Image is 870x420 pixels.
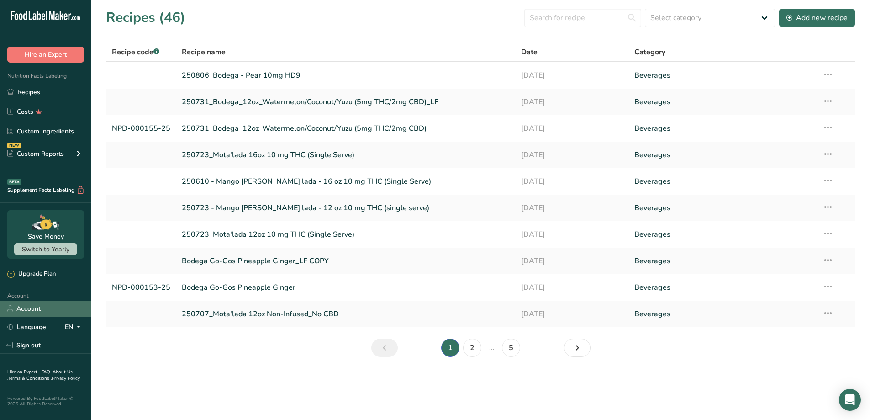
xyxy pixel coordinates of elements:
[112,47,159,57] span: Recipe code
[502,339,520,357] a: Page 5.
[182,278,510,297] a: Bodega Go-Gos Pineapple Ginger
[634,278,812,297] a: Beverages
[634,304,812,324] a: Beverages
[634,145,812,165] a: Beverages
[8,375,52,382] a: Terms & Conditions .
[7,47,84,63] button: Hire an Expert
[182,251,510,271] a: Bodega Go-Gos Pineapple Ginger_LF COPY
[52,375,80,382] a: Privacy Policy
[7,369,73,382] a: About Us .
[182,172,510,191] a: 250610 - Mango [PERSON_NAME]'lada - 16 oz 10 mg THC (Single Serve)
[7,270,56,279] div: Upgrade Plan
[779,9,855,27] button: Add new recipe
[634,251,812,271] a: Beverages
[182,47,226,58] span: Recipe name
[182,145,510,165] a: 250723_Mota'lada 16oz 10 mg THC (Single Serve)
[521,225,623,244] a: [DATE]
[112,119,171,138] a: NPD-000155-25
[521,66,623,85] a: [DATE]
[371,339,398,357] a: Previous page
[7,319,46,335] a: Language
[182,198,510,218] a: 250723 - Mango [PERSON_NAME]'lada - 12 oz 10 mg THC (single serve)
[521,47,538,58] span: Date
[42,369,53,375] a: FAQ .
[7,149,64,159] div: Custom Reports
[7,396,84,407] div: Powered By FoodLabelMaker © 2025 All Rights Reserved
[634,172,812,191] a: Beverages
[786,12,848,23] div: Add new recipe
[7,143,21,148] div: NEW
[521,278,623,297] a: [DATE]
[521,119,623,138] a: [DATE]
[521,145,623,165] a: [DATE]
[521,92,623,112] a: [DATE]
[182,225,510,244] a: 250723_Mota'lada 12oz 10 mg THC (Single Serve)
[112,278,171,297] a: NPD-000153-25
[634,66,812,85] a: Beverages
[182,92,510,112] a: 250731_Bodega_12oz_Watermelon/Coconut/Yuzu (5mg THC/2mg CBD)_LF
[521,304,623,324] a: [DATE]
[463,339,481,357] a: Page 2.
[521,251,623,271] a: [DATE]
[839,389,861,411] div: Open Intercom Messenger
[65,321,84,332] div: EN
[524,9,641,27] input: Search for recipe
[634,47,665,58] span: Category
[182,304,510,324] a: 250707_Mota'lada 12oz Non-Infused_No CBD
[7,179,21,185] div: BETA
[7,369,40,375] a: Hire an Expert .
[182,66,510,85] a: 250806_Bodega - Pear 10mg HD9
[634,198,812,218] a: Beverages
[28,232,64,241] div: Save Money
[106,7,185,28] h1: Recipes (46)
[22,245,69,254] span: Switch to Yearly
[521,198,623,218] a: [DATE]
[182,119,510,138] a: 250731_Bodega_12oz_Watermelon/Coconut/Yuzu (5mg THC/2mg CBD)
[14,243,77,255] button: Switch to Yearly
[521,172,623,191] a: [DATE]
[564,339,591,357] a: Next page
[634,225,812,244] a: Beverages
[634,92,812,112] a: Beverages
[634,119,812,138] a: Beverages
